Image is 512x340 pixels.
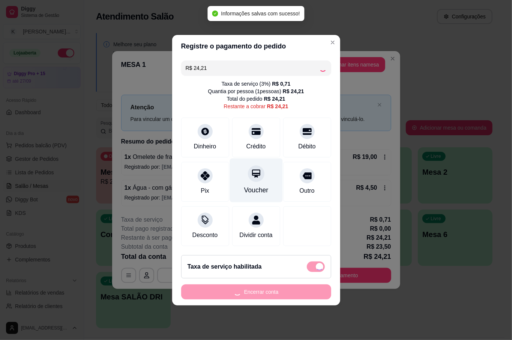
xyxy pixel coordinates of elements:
[222,80,291,88] div: Taxa de serviço ( 3 %)
[192,231,218,240] div: Desconto
[221,11,300,17] span: Informações salvas com sucesso!
[224,103,288,110] div: Restante a cobrar
[298,142,315,151] div: Débito
[201,186,209,195] div: Pix
[194,142,216,151] div: Dinheiro
[319,64,327,72] div: Loading
[227,95,285,103] div: Total do pedido
[272,80,290,88] div: R$ 0,71
[239,231,272,240] div: Dividir conta
[186,60,319,76] input: Ex.: hambúrguer de cordeiro
[299,186,314,195] div: Outro
[327,36,339,48] button: Close
[212,11,218,17] span: check-circle
[208,88,304,95] div: Quantia por pessoa ( 1 pessoas)
[188,262,262,271] h2: Taxa de serviço habilitada
[246,142,266,151] div: Crédito
[267,103,288,110] div: R$ 24,21
[244,185,268,195] div: Voucher
[283,88,304,95] div: R$ 24,21
[264,95,285,103] div: R$ 24,21
[172,35,340,57] header: Registre o pagamento do pedido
